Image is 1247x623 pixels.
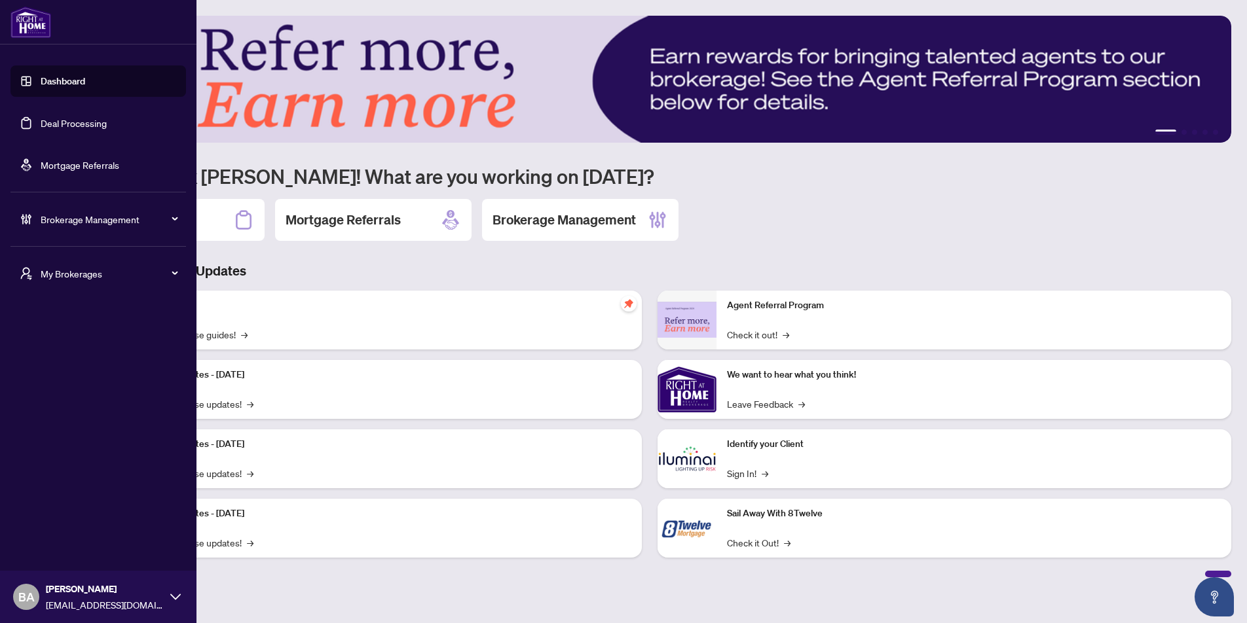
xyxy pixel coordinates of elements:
[68,262,1231,280] h3: Brokerage & Industry Updates
[138,368,631,382] p: Platform Updates - [DATE]
[783,327,789,342] span: →
[68,164,1231,188] h1: Welcome back [PERSON_NAME]! What are you working on [DATE]?
[1182,130,1187,135] button: 2
[727,507,1221,521] p: Sail Away With 8Twelve
[138,298,631,313] p: Self-Help
[241,327,248,342] span: →
[20,267,33,280] span: user-switch
[727,437,1221,452] p: Identify your Client
[493,211,636,229] h2: Brokerage Management
[41,212,177,226] span: Brokerage Management
[247,466,253,480] span: →
[727,397,805,411] a: Leave Feedback→
[18,588,35,606] span: BA
[10,7,51,38] img: logo
[658,360,717,419] img: We want to hear what you think!
[41,266,177,281] span: My Brokerages
[658,429,717,488] img: Identify your Client
[1192,130,1197,135] button: 3
[658,499,717,558] img: Sail Away With 8Twelve
[68,16,1231,143] img: Slide 0
[727,535,791,550] a: Check it Out!→
[41,117,107,129] a: Deal Processing
[1202,130,1208,135] button: 4
[247,535,253,550] span: →
[727,327,789,342] a: Check it out!→
[1213,130,1218,135] button: 5
[46,597,164,612] span: [EMAIL_ADDRESS][DOMAIN_NAME]
[727,466,768,480] a: Sign In!→
[286,211,401,229] h2: Mortgage Referrals
[1195,577,1234,616] button: Open asap
[727,368,1221,382] p: We want to hear what you think!
[621,296,637,311] span: pushpin
[138,437,631,452] p: Platform Updates - [DATE]
[41,75,85,87] a: Dashboard
[46,582,164,596] span: [PERSON_NAME]
[1155,130,1176,135] button: 1
[784,535,791,550] span: →
[658,302,717,338] img: Agent Referral Program
[41,159,119,171] a: Mortgage Referrals
[138,507,631,521] p: Platform Updates - [DATE]
[727,298,1221,313] p: Agent Referral Program
[247,397,253,411] span: →
[798,397,805,411] span: →
[762,466,768,480] span: →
